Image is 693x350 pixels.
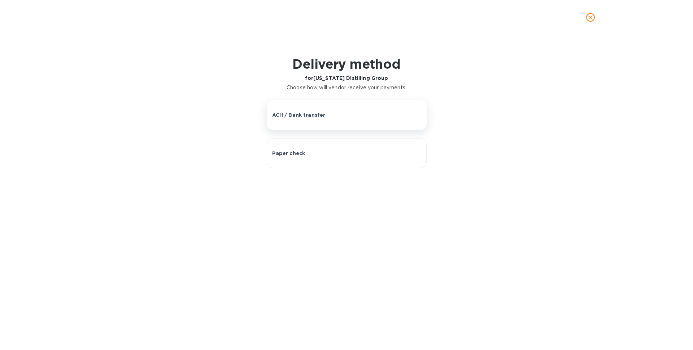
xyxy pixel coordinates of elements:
button: close [582,9,599,26]
h1: Delivery method [287,56,406,72]
p: ACH / Bank transfer [272,111,326,119]
button: ACH / Bank transfer [267,100,427,130]
p: Choose how will vendor receive your payments. [287,84,406,91]
p: Paper check [272,150,305,157]
button: Paper check [267,138,427,168]
b: for [US_STATE] Distilling Group [305,75,388,81]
